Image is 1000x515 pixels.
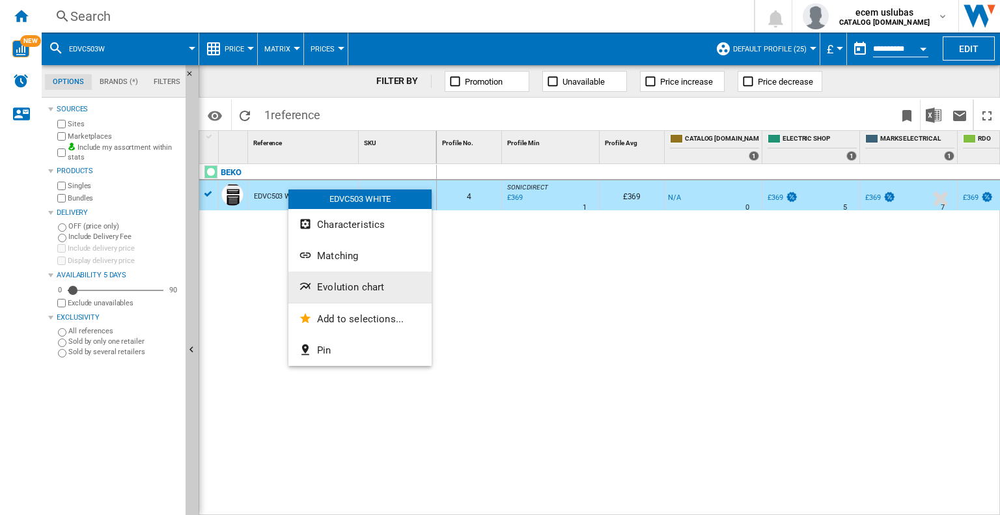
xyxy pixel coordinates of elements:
span: Characteristics [317,219,385,230]
button: Add to selections... [288,303,432,335]
span: Add to selections... [317,313,404,325]
button: Matching [288,240,432,271]
div: EDVC503 WHITE [288,189,432,209]
span: Evolution chart [317,281,384,293]
button: Characteristics [288,209,432,240]
button: Pin... [288,335,432,366]
span: Pin [317,344,331,356]
button: Evolution chart [288,271,432,303]
span: Matching [317,250,358,262]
